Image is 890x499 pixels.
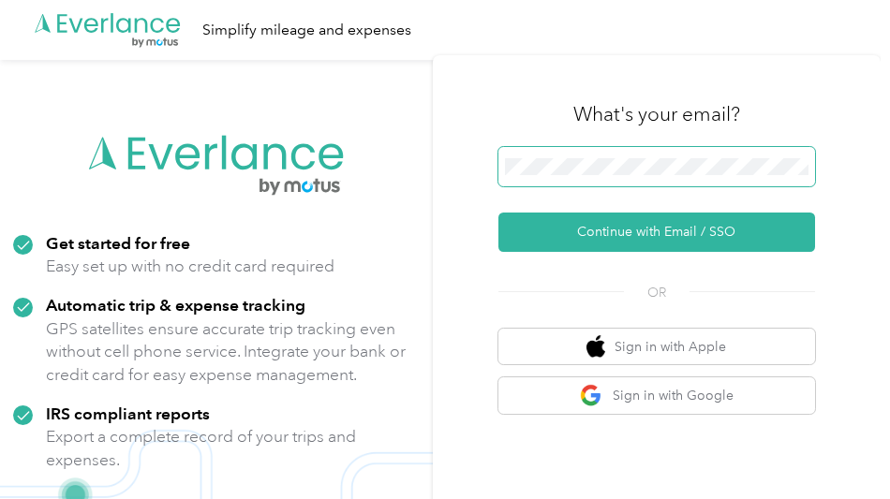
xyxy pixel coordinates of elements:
[498,377,815,414] button: google logoSign in with Google
[46,233,190,253] strong: Get started for free
[586,335,605,359] img: apple logo
[46,404,210,423] strong: IRS compliant reports
[46,255,334,278] p: Easy set up with no credit card required
[573,101,740,127] h3: What's your email?
[498,213,815,252] button: Continue with Email / SSO
[202,19,411,42] div: Simplify mileage and expenses
[498,329,815,365] button: apple logoSign in with Apple
[624,283,690,302] span: OR
[46,425,420,471] p: Export a complete record of your trips and expenses.
[46,317,420,387] p: GPS satellites ensure accurate trip tracking even without cell phone service. Integrate your bank...
[46,295,305,315] strong: Automatic trip & expense tracking
[580,384,603,407] img: google logo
